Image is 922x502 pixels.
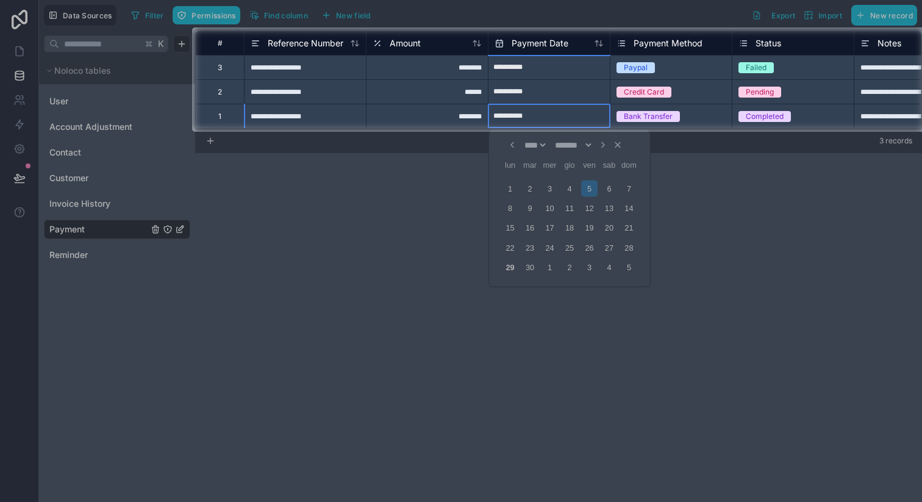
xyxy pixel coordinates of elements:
[756,37,781,49] span: Status
[634,37,702,49] span: Payment Method
[746,62,767,73] div: Failed
[268,37,343,49] span: Reference Number
[624,111,673,122] div: Bank Transfer
[205,38,235,48] div: #
[746,87,774,98] div: Pending
[218,63,222,73] div: 3
[512,37,568,49] span: Payment Date
[390,37,421,49] span: Amount
[218,87,222,97] div: 2
[624,62,648,73] div: Paypal
[218,112,221,121] div: 1
[746,111,784,122] div: Completed
[877,37,901,49] span: Notes
[459,132,658,220] iframe: Tooltip
[624,87,664,98] div: Credit Card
